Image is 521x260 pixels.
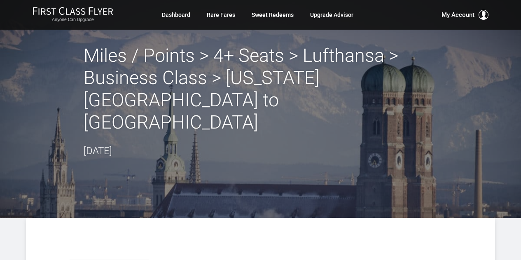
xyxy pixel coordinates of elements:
time: [DATE] [84,145,112,157]
a: Rare Fares [207,7,235,22]
a: First Class FlyerAnyone Can Upgrade [33,7,113,23]
a: Dashboard [162,7,190,22]
button: My Account [442,10,488,20]
span: My Account [442,10,474,20]
h2: Miles / Points > 4+ Seats > Lufthansa > Business Class > [US_STATE][GEOGRAPHIC_DATA] to [GEOGRAPH... [84,45,438,134]
a: Sweet Redeems [252,7,294,22]
img: First Class Flyer [33,7,113,15]
small: Anyone Can Upgrade [33,17,113,23]
a: Upgrade Advisor [310,7,353,22]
